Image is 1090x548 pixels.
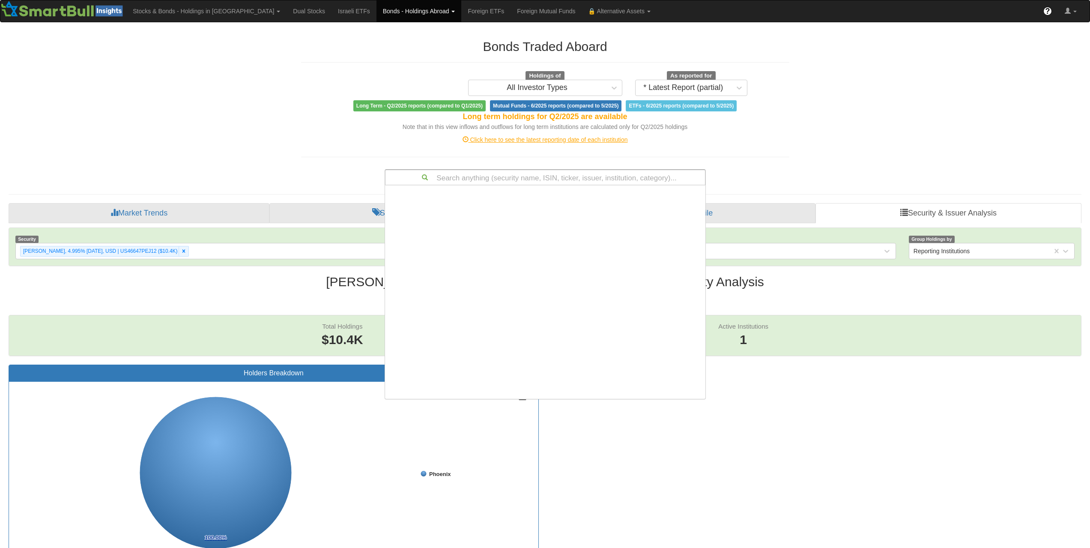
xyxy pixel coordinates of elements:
[322,332,363,347] span: $10.4K
[331,0,376,22] a: Israeli ETFs
[511,0,582,22] a: Foreign Mutual Funds
[461,0,511,22] a: Foreign ETFs
[914,247,970,255] div: Reporting Institutions
[815,203,1081,224] a: Security & Issuer Analysis
[909,236,955,243] span: Group Holdings by
[15,369,532,377] h3: Holders Breakdown
[626,100,737,111] span: ETFs - 6/2025 reports (compared to 5/2025)
[301,111,789,123] div: Long term holdings for Q2/2025 are available
[301,39,789,54] h2: Bonds Traded Aboard
[490,100,621,111] span: Mutual Funds - 6/2025 reports (compared to 5/2025)
[322,323,362,330] span: Total Holdings
[376,0,462,22] a: Bonds - Holdings Abroad
[269,203,545,224] a: Sector Breakdown
[21,246,179,256] div: [PERSON_NAME], 4.995% [DATE], USD | US46647PEJ12 ($10.4K)
[126,0,287,22] a: Stocks & Bonds - Holdings in [GEOGRAPHIC_DATA]
[15,236,39,243] span: Security
[9,275,1081,289] h2: [PERSON_NAME], 4.995% [DATE], USD | US46647PEJ12 - Security Analysis
[526,71,564,81] span: Holdings of
[295,135,796,144] div: Click here to see the latest reporting date of each institution
[205,534,227,541] tspan: 100.00%
[1045,7,1050,15] span: ?
[301,123,789,131] div: Note that in this view inflows and outflows for long term institutions are calculated only for Q2...
[385,170,705,185] div: Search anything (security name, ISIN, ticker, issuer, institution, category)...
[718,331,768,349] span: 1
[582,0,657,22] a: 🔒 Alternative Assets
[9,203,269,224] a: Market Trends
[718,323,768,330] span: Active Institutions
[643,84,723,92] div: * Latest Report (partial)
[667,71,716,81] span: As reported for
[385,186,705,443] div: grid
[1037,0,1058,22] a: ?
[353,100,486,111] span: Long Term - Q2/2025 reports (compared to Q1/2025)
[429,471,451,477] tspan: Phoenix
[507,84,567,92] div: All Investor Types
[0,0,126,18] img: Smartbull
[287,0,331,22] a: Dual Stocks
